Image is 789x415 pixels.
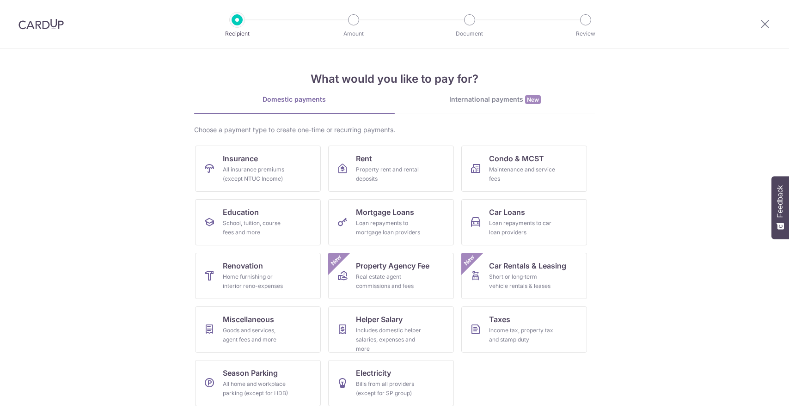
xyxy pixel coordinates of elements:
div: Loan repayments to car loan providers [489,219,556,237]
div: Bills from all providers (except for SP group) [356,379,422,398]
span: Condo & MCST [489,153,544,164]
div: Home furnishing or interior reno-expenses [223,272,289,291]
span: Education [223,207,259,218]
div: All home and workplace parking (except for HDB) [223,379,289,398]
span: Insurance [223,153,258,164]
span: Car Loans [489,207,525,218]
span: Helper Salary [356,314,403,325]
div: Short or long‑term vehicle rentals & leases [489,272,556,291]
div: Income tax, property tax and stamp duty [489,326,556,344]
p: Review [551,29,620,38]
span: New [461,253,477,268]
p: Recipient [203,29,271,38]
span: Renovation [223,260,263,271]
div: Maintenance and service fees [489,165,556,183]
span: Electricity [356,367,391,378]
a: Condo & MCSTMaintenance and service fees [461,146,587,192]
p: Amount [319,29,388,38]
div: Choose a payment type to create one-time or recurring payments. [194,125,595,134]
a: InsuranceAll insurance premiums (except NTUC Income) [195,146,321,192]
div: Real estate agent commissions and fees [356,272,422,291]
div: Goods and services, agent fees and more [223,326,289,344]
span: New [525,95,541,104]
span: Feedback [776,185,784,218]
span: Miscellaneous [223,314,274,325]
h4: What would you like to pay for? [194,71,595,87]
span: Car Rentals & Leasing [489,260,566,271]
div: Includes domestic helper salaries, expenses and more [356,326,422,354]
a: TaxesIncome tax, property tax and stamp duty [461,306,587,353]
iframe: Opens a widget where you can find more information [730,387,780,410]
span: Season Parking [223,367,278,378]
div: Domestic payments [194,95,395,104]
div: International payments [395,95,595,104]
p: Document [435,29,504,38]
a: Helper SalaryIncludes domestic helper salaries, expenses and more [328,306,454,353]
button: Feedback - Show survey [771,176,789,239]
span: Mortgage Loans [356,207,414,218]
a: RentProperty rent and rental deposits [328,146,454,192]
div: Loan repayments to mortgage loan providers [356,219,422,237]
img: CardUp [18,18,64,30]
a: Car LoansLoan repayments to car loan providers [461,199,587,245]
span: Property Agency Fee [356,260,429,271]
a: Season ParkingAll home and workplace parking (except for HDB) [195,360,321,406]
a: RenovationHome furnishing or interior reno-expenses [195,253,321,299]
a: ElectricityBills from all providers (except for SP group) [328,360,454,406]
a: EducationSchool, tuition, course fees and more [195,199,321,245]
div: School, tuition, course fees and more [223,219,289,237]
a: MiscellaneousGoods and services, agent fees and more [195,306,321,353]
span: New [328,253,343,268]
a: Property Agency FeeReal estate agent commissions and feesNew [328,253,454,299]
span: Taxes [489,314,510,325]
div: All insurance premiums (except NTUC Income) [223,165,289,183]
div: Property rent and rental deposits [356,165,422,183]
a: Car Rentals & LeasingShort or long‑term vehicle rentals & leasesNew [461,253,587,299]
span: Rent [356,153,372,164]
a: Mortgage LoansLoan repayments to mortgage loan providers [328,199,454,245]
